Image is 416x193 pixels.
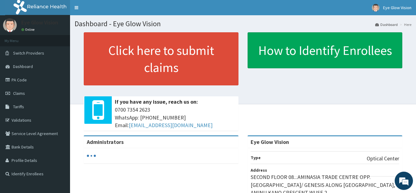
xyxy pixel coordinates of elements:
[13,91,25,96] span: Claims
[87,151,96,160] svg: audio-loading
[248,32,402,68] a: How to Identify Enrollees
[21,27,36,32] a: Online
[13,50,44,56] span: Switch Providers
[84,32,238,85] a: Click here to submit claims
[383,5,411,10] span: Eye Glow Vision
[251,167,267,173] b: Address
[251,138,289,145] strong: Eye Glow Vision
[3,18,17,32] img: User Image
[372,4,379,12] img: User Image
[375,22,398,27] a: Dashboard
[398,22,411,27] li: Here
[87,138,124,145] b: Administrators
[251,155,261,160] b: Type
[129,122,213,129] a: [EMAIL_ADDRESS][DOMAIN_NAME]
[115,106,235,129] span: 0700 7354 2623 WhatsApp: [PHONE_NUMBER] Email:
[13,104,24,109] span: Tariffs
[115,98,198,105] b: If you have any issue, reach us on:
[13,64,33,69] span: Dashboard
[21,20,58,25] p: Eye Glow Vision
[367,155,399,163] p: Optical Center
[75,20,411,28] h1: Dashboard - Eye Glow Vision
